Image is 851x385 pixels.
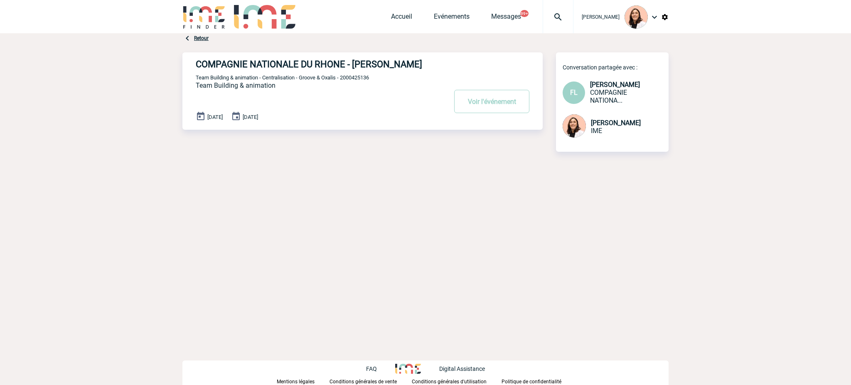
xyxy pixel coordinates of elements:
a: Accueil [391,12,412,24]
span: [PERSON_NAME] [582,14,620,20]
a: Conditions générales d'utilisation [412,377,502,385]
img: 129834-0.png [563,114,586,138]
span: [DATE] [207,114,223,120]
a: Conditions générales de vente [330,377,412,385]
p: Conditions générales de vente [330,379,397,385]
span: Team Building & animation [196,81,275,89]
p: Digital Assistance [439,365,485,372]
button: Voir l'événement [454,90,529,113]
p: Conditions générales d'utilisation [412,379,487,385]
span: FL [570,89,578,96]
a: Retour [194,35,209,41]
p: Mentions légales [277,379,315,385]
a: Evénements [434,12,470,24]
img: http://www.idealmeetingsevents.fr/ [395,364,421,374]
span: [PERSON_NAME] [591,119,641,127]
img: 129834-0.png [625,5,648,29]
h4: COMPAGNIE NATIONALE DU RHONE - [PERSON_NAME] [196,59,422,69]
a: Mentions légales [277,377,330,385]
span: [PERSON_NAME] [590,81,640,89]
a: Politique de confidentialité [502,377,575,385]
p: Politique de confidentialité [502,379,561,385]
a: Messages [491,12,521,24]
span: Team Building & animation - Centralisation - Groove & Oxalis - 2000425136 [196,74,369,81]
p: Conversation partagée avec : [563,64,669,71]
a: FAQ [366,364,395,372]
span: [DATE] [243,114,258,120]
button: 99+ [520,10,529,17]
img: IME-Finder [182,5,226,29]
p: FAQ [366,365,377,372]
span: IME [591,127,602,135]
span: COMPAGNIE NATIONALE DU RHONE [590,89,627,104]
